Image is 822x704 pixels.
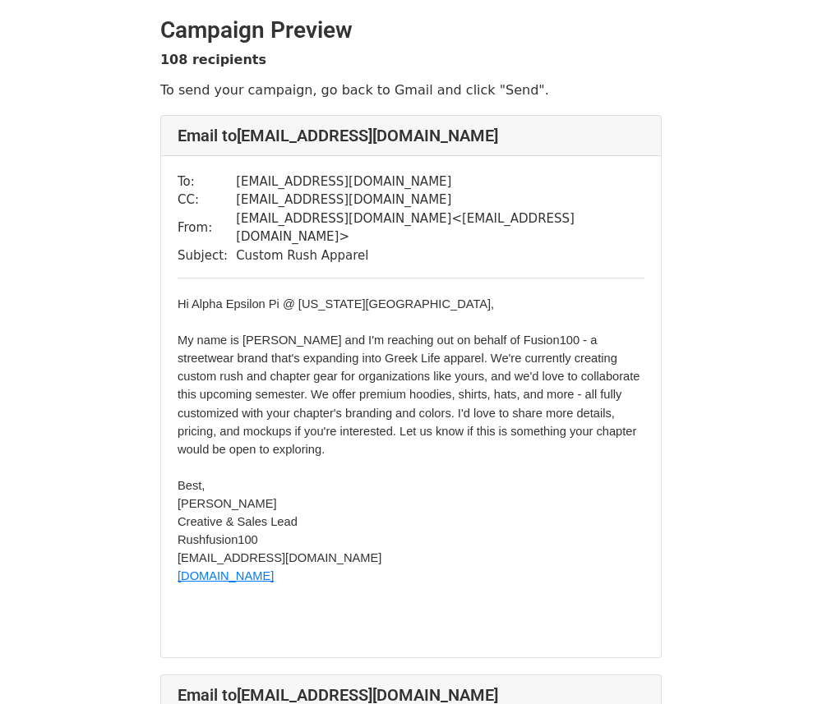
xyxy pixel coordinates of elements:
span: Rushfusion100 [178,533,258,546]
a: [DOMAIN_NAME] [178,568,274,583]
span: [PERSON_NAME] [178,497,277,510]
td: To: [178,173,236,191]
td: [EMAIL_ADDRESS][DOMAIN_NAME] < [EMAIL_ADDRESS][DOMAIN_NAME] > [236,209,644,246]
h2: Campaign Preview [160,16,662,44]
h4: Email to [EMAIL_ADDRESS][DOMAIN_NAME] [178,126,644,145]
span: Creative & Sales Lead [178,515,298,528]
span: Best, [178,479,205,492]
td: From: [178,209,236,246]
span: Hi Alpha Epsilon Pi @ [US_STATE][GEOGRAPHIC_DATA], [178,297,494,311]
strong: 108 recipients [160,52,266,67]
span: [EMAIL_ADDRESS][DOMAIN_NAME] [178,551,381,564]
td: Custom Rush Apparel [236,246,644,265]
span: [DOMAIN_NAME] [178,569,274,582]
td: Subject: [178,246,236,265]
td: CC: [178,191,236,209]
td: [EMAIL_ADDRESS][DOMAIN_NAME] [236,173,644,191]
span: My name is [PERSON_NAME] and I'm reaching out on behalf of Fusion100 - a streetwear brand that's ... [178,334,644,455]
p: To send your campaign, go back to Gmail and click "Send". [160,81,662,99]
td: [EMAIL_ADDRESS][DOMAIN_NAME] [236,191,644,209]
